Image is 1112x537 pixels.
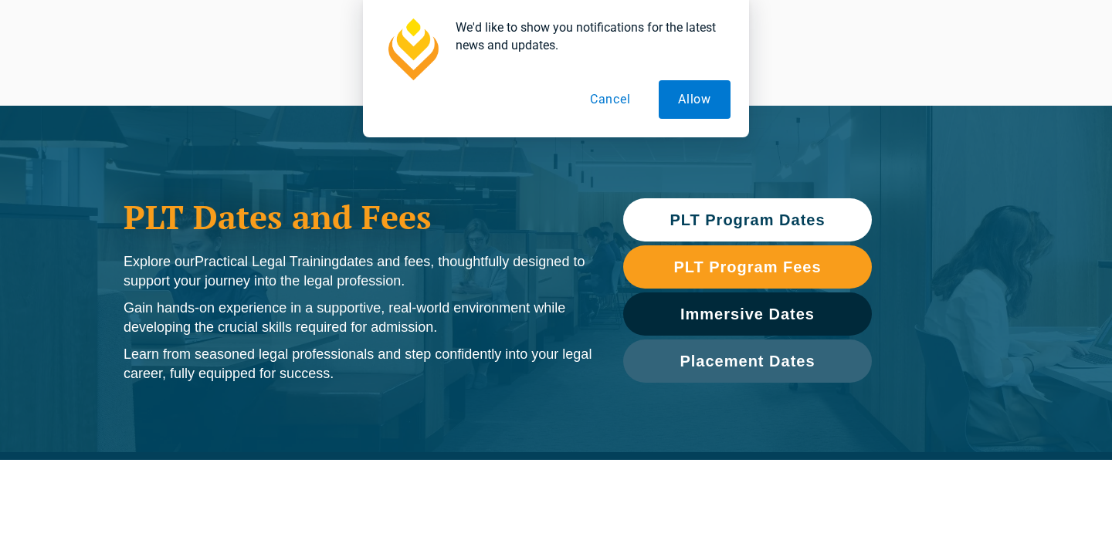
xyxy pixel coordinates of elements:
span: PLT Program Fees [673,259,821,275]
h1: PLT Dates and Fees [124,198,592,236]
div: We'd like to show you notifications for the latest news and updates. [443,19,731,54]
img: notification icon [381,19,443,80]
span: PLT Program Dates [670,212,825,228]
p: Explore our dates and fees, thoughtfully designed to support your journey into the legal profession. [124,252,592,291]
p: Learn from seasoned legal professionals and step confidently into your legal career, fully equipp... [124,345,592,383]
span: Placement Dates [680,353,815,369]
a: PLT Program Fees [623,245,872,289]
a: Placement Dates [623,339,872,383]
a: Immersive Dates [623,292,872,336]
p: Gain hands-on experience in a supportive, real-world environment while developing the crucial ski... [124,299,592,337]
a: PLT Program Dates [623,198,872,241]
span: Practical Legal Training [195,254,339,269]
span: Immersive Dates [680,306,815,322]
button: Cancel [571,80,650,119]
button: Allow [659,80,731,119]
